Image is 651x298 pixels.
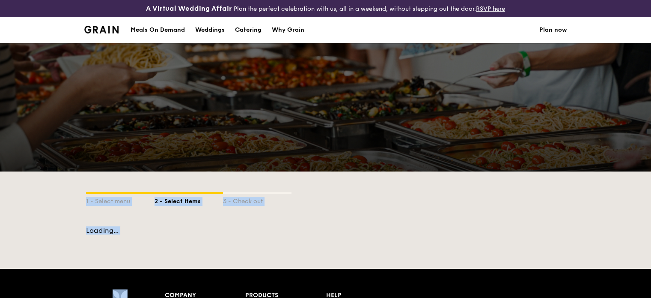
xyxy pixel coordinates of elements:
[84,26,119,33] a: Logotype
[272,17,304,43] div: Why Grain
[235,17,262,43] div: Catering
[84,26,119,33] img: Grain
[539,17,567,43] a: Plan now
[109,3,543,14] div: Plan the perfect celebration with us, all in a weekend, without stepping out the door.
[190,17,230,43] a: Weddings
[86,226,565,235] div: Loading...
[155,194,223,206] div: 2 - Select items
[223,194,291,206] div: 3 - Check out
[146,3,232,14] h4: A Virtual Wedding Affair
[195,17,225,43] div: Weddings
[86,194,155,206] div: 1 - Select menu
[230,17,267,43] a: Catering
[267,17,309,43] a: Why Grain
[476,5,505,12] a: RSVP here
[125,17,190,43] a: Meals On Demand
[131,17,185,43] div: Meals On Demand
